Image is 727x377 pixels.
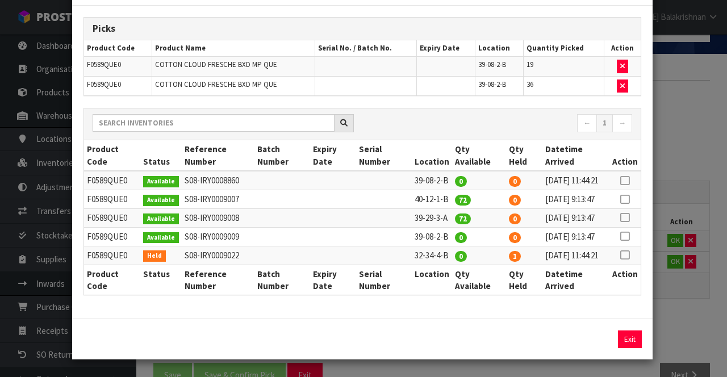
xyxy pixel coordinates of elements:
th: Datetime Arrived [542,140,609,171]
th: Qty Available [452,140,506,171]
span: COTTON CLOUD FRESCHE BXD MP QUE [155,79,277,89]
th: Reference Number [182,265,255,295]
a: 1 [596,114,613,132]
th: Product Code [84,40,152,57]
th: Location [475,40,524,57]
th: Batch Number [254,265,310,295]
th: Expiry Date [310,140,356,171]
td: [DATE] 11:44:21 [542,171,609,190]
span: Available [143,232,179,244]
td: S08-IRY0009022 [182,246,255,265]
td: S08-IRY0009009 [182,227,255,246]
td: S08-IRY0009008 [182,209,255,228]
th: Action [609,265,641,295]
input: Search inventories [93,114,335,132]
th: Datetime Arrived [542,265,609,295]
span: Available [143,195,179,206]
a: ← [577,114,597,132]
th: Reference Number [182,140,255,171]
th: Action [609,140,641,171]
th: Product Name [152,40,315,57]
td: [DATE] 9:13:47 [542,209,609,228]
td: F0589QUE0 [84,190,140,209]
span: Available [143,176,179,187]
a: → [612,114,632,132]
td: F0589QUE0 [84,209,140,228]
td: [DATE] 9:13:47 [542,227,609,246]
span: 0 [509,232,521,243]
td: 39-29-3-A [412,209,452,228]
th: Qty Held [506,140,542,171]
th: Expiry Date [310,265,356,295]
th: Expiry Date [417,40,475,57]
th: Serial Number [356,140,412,171]
th: Location [412,140,452,171]
span: 0 [509,213,521,224]
td: S08-IRY0009007 [182,190,255,209]
span: 0 [509,176,521,187]
th: Batch Number [254,140,310,171]
td: S08-IRY0008860 [182,171,255,190]
td: 32-34-4-B [412,246,452,265]
td: [DATE] 9:13:47 [542,190,609,209]
td: F0589QUE0 [84,171,140,190]
th: Product Code [84,140,140,171]
span: F0589QUE0 [87,79,121,89]
span: 0 [455,176,467,187]
th: Quantity Picked [524,40,604,57]
span: 72 [455,213,471,224]
span: Held [143,250,166,262]
span: Available [143,213,179,225]
th: Location [412,265,452,295]
th: Serial Number [356,265,412,295]
td: 40-12-1-B [412,190,452,209]
span: 36 [527,79,533,89]
th: Status [140,140,182,171]
span: 19 [527,60,533,69]
td: F0589QUE0 [84,246,140,265]
span: 1 [509,251,521,262]
span: 0 [455,232,467,243]
span: 39-08-2-B [478,79,506,89]
td: [DATE] 11:44:21 [542,246,609,265]
td: F0589QUE0 [84,227,140,246]
th: Qty Available [452,265,506,295]
span: 0 [509,195,521,206]
th: Serial No. / Batch No. [315,40,417,57]
span: 72 [455,195,471,206]
th: Action [604,40,641,57]
span: COTTON CLOUD FRESCHE BXD MP QUE [155,60,277,69]
h3: Picks [93,23,632,34]
th: Qty Held [506,265,542,295]
span: 0 [455,251,467,262]
span: F0589QUE0 [87,60,121,69]
td: 39-08-2-B [412,227,452,246]
th: Status [140,265,182,295]
th: Product Code [84,265,140,295]
span: 39-08-2-B [478,60,506,69]
button: Exit [618,330,642,348]
td: 39-08-2-B [412,171,452,190]
nav: Page navigation [371,114,632,134]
